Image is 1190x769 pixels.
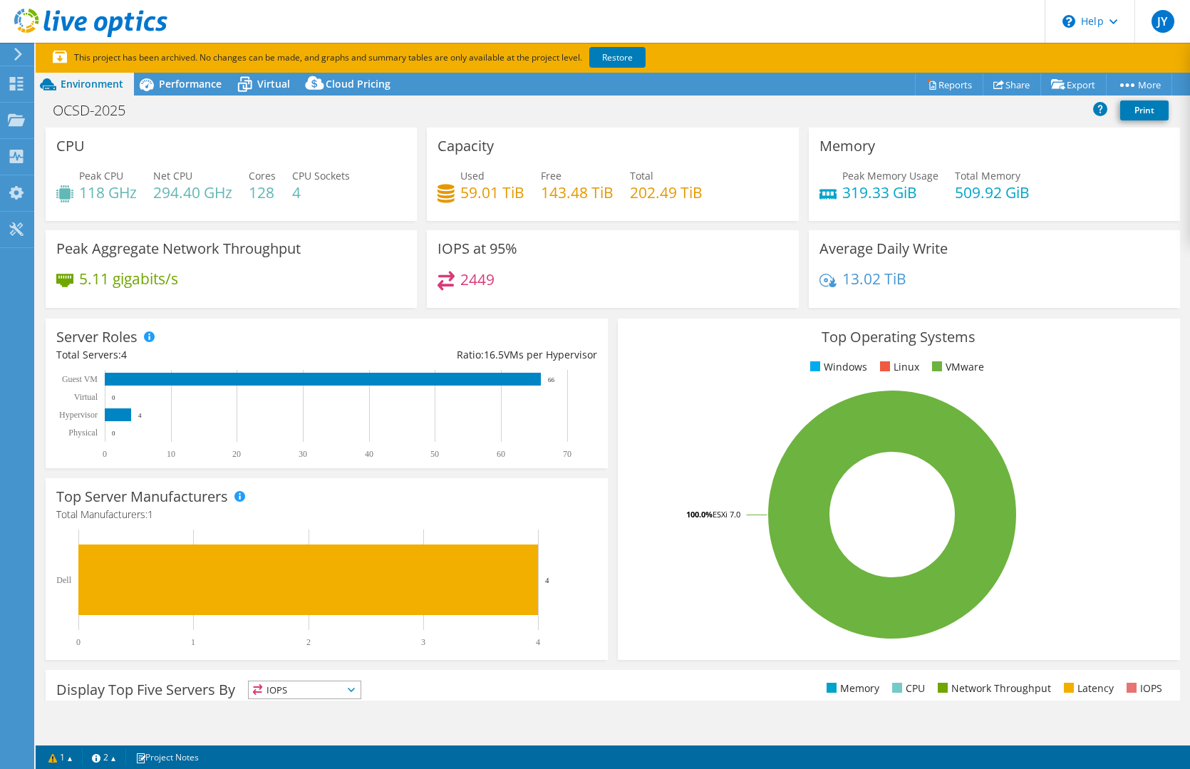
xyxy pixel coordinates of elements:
[545,576,549,584] text: 4
[306,637,311,647] text: 2
[915,73,983,96] a: Reports
[1040,73,1107,96] a: Export
[1152,10,1174,33] span: JY
[842,169,938,182] span: Peak Memory Usage
[326,77,390,91] span: Cloud Pricing
[460,169,485,182] span: Used
[326,347,596,363] div: Ratio: VMs per Hypervisor
[1062,15,1075,28] svg: \n
[56,138,85,154] h3: CPU
[159,77,222,91] span: Performance
[563,449,571,459] text: 70
[713,509,740,520] tspan: ESXi 7.0
[232,449,241,459] text: 20
[82,748,126,766] a: 2
[819,138,875,154] h3: Memory
[934,681,1051,696] li: Network Throughput
[842,185,938,200] h4: 319.33 GiB
[292,185,350,200] h4: 4
[823,681,879,696] li: Memory
[548,376,555,383] text: 66
[460,185,524,200] h4: 59.01 TiB
[79,271,178,287] h4: 5.11 gigabits/s
[1106,73,1172,96] a: More
[76,637,81,647] text: 0
[56,329,138,345] h3: Server Roles
[56,507,597,522] h4: Total Manufacturers:
[541,185,614,200] h4: 143.48 TiB
[819,241,948,257] h3: Average Daily Write
[53,50,751,66] p: This project has been archived. No changes can be made, and graphs and summary tables are only av...
[807,359,867,375] li: Windows
[1120,100,1169,120] a: Print
[46,103,148,118] h1: OCSD-2025
[421,637,425,647] text: 3
[191,637,195,647] text: 1
[686,509,713,520] tspan: 100.0%
[484,348,504,361] span: 16.5
[74,392,98,402] text: Virtual
[121,348,127,361] span: 4
[630,185,703,200] h4: 202.49 TiB
[460,272,495,287] h4: 2449
[79,185,137,200] h4: 118 GHz
[38,748,83,766] a: 1
[257,77,290,91] span: Virtual
[365,449,373,459] text: 40
[955,185,1030,200] h4: 509.92 GiB
[56,575,71,585] text: Dell
[79,169,123,182] span: Peak CPU
[56,489,228,505] h3: Top Server Manufacturers
[438,138,494,154] h3: Capacity
[299,449,307,459] text: 30
[249,185,276,200] h4: 128
[138,412,142,419] text: 4
[889,681,925,696] li: CPU
[983,73,1041,96] a: Share
[61,77,123,91] span: Environment
[62,374,98,384] text: Guest VM
[112,430,115,437] text: 0
[589,47,646,68] a: Restore
[536,637,540,647] text: 4
[68,428,98,438] text: Physical
[928,359,984,375] li: VMware
[148,507,153,521] span: 1
[103,449,107,459] text: 0
[628,329,1169,345] h3: Top Operating Systems
[430,449,439,459] text: 50
[1060,681,1114,696] li: Latency
[497,449,505,459] text: 60
[249,169,276,182] span: Cores
[56,347,326,363] div: Total Servers:
[167,449,175,459] text: 10
[1123,681,1162,696] li: IOPS
[112,394,115,401] text: 0
[438,241,517,257] h3: IOPS at 95%
[876,359,919,375] li: Linux
[56,241,301,257] h3: Peak Aggregate Network Throughput
[842,271,906,287] h4: 13.02 TiB
[125,748,209,766] a: Project Notes
[955,169,1020,182] span: Total Memory
[292,169,350,182] span: CPU Sockets
[59,410,98,420] text: Hypervisor
[630,169,653,182] span: Total
[153,185,232,200] h4: 294.40 GHz
[249,681,361,698] span: IOPS
[541,169,562,182] span: Free
[153,169,192,182] span: Net CPU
